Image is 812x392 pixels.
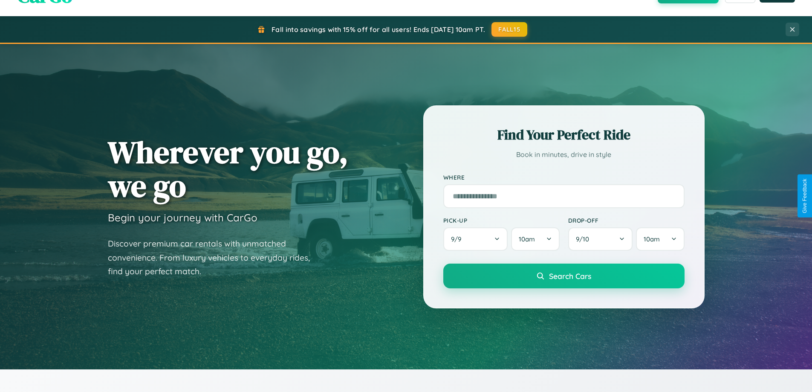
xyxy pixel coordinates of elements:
span: 9 / 9 [451,235,465,243]
label: Pick-up [443,217,560,224]
h3: Begin your journey with CarGo [108,211,257,224]
span: 9 / 10 [576,235,593,243]
button: 10am [511,227,559,251]
span: Fall into savings with 15% off for all users! Ends [DATE] 10am PT. [272,25,485,34]
button: Search Cars [443,264,685,288]
label: Where [443,174,685,181]
button: 9/10 [568,227,633,251]
h1: Wherever you go, we go [108,135,348,203]
button: FALL15 [491,22,527,37]
div: Give Feedback [802,179,808,213]
span: 10am [644,235,660,243]
button: 10am [636,227,684,251]
span: 10am [519,235,535,243]
label: Drop-off [568,217,685,224]
button: 9/9 [443,227,508,251]
span: Search Cars [549,271,591,281]
p: Book in minutes, drive in style [443,148,685,161]
p: Discover premium car rentals with unmatched convenience. From luxury vehicles to everyday rides, ... [108,237,321,279]
h2: Find Your Perfect Ride [443,125,685,144]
